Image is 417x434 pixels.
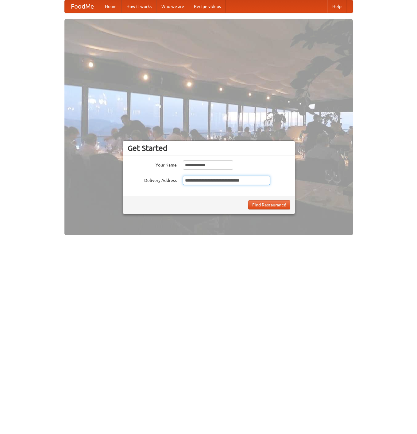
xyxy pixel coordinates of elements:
label: Delivery Address [128,176,177,183]
a: Who we are [156,0,189,13]
label: Your Name [128,160,177,168]
h3: Get Started [128,144,290,153]
button: Find Restaurants! [248,200,290,209]
a: Help [327,0,346,13]
a: FoodMe [65,0,100,13]
a: Recipe videos [189,0,226,13]
a: Home [100,0,122,13]
a: How it works [122,0,156,13]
